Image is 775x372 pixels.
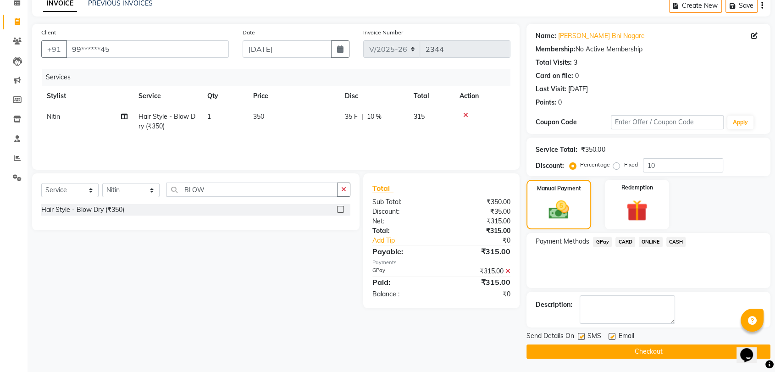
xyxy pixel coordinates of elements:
div: Coupon Code [536,117,611,127]
th: Price [248,86,339,106]
label: Fixed [624,161,637,169]
img: _gift.svg [620,197,654,224]
th: Stylist [41,86,133,106]
div: Service Total: [536,145,577,155]
button: Apply [727,116,753,129]
th: Service [133,86,202,106]
div: ₹35.00 [442,207,518,217]
span: GPay [593,237,612,247]
div: Last Visit: [536,84,566,94]
label: Manual Payment [537,184,581,193]
label: Redemption [621,183,653,192]
span: 315 [414,112,425,121]
label: Invoice Number [363,28,403,37]
div: Total: [365,226,442,236]
button: Checkout [526,344,770,359]
span: | [361,112,363,122]
div: Discount: [365,207,442,217]
div: Total Visits: [536,58,572,67]
div: ₹0 [442,289,518,299]
label: Client [41,28,56,37]
span: ONLINE [639,237,663,247]
div: Hair Style - Blow Dry (₹350) [41,205,124,215]
label: Percentage [580,161,609,169]
span: CASH [666,237,686,247]
div: GPay [365,267,442,276]
div: ₹315.00 [442,226,518,236]
span: Email [618,331,634,343]
img: _cash.svg [542,198,575,222]
div: 0 [575,71,579,81]
a: Add Tip [365,236,454,245]
th: Disc [339,86,408,106]
span: CARD [615,237,635,247]
span: Nitin [47,112,60,121]
div: Membership: [536,44,576,54]
div: Card on file: [536,71,573,81]
div: Payable: [365,246,442,257]
div: ₹0 [454,236,517,245]
span: 35 F [345,112,358,122]
div: Description: [536,300,572,310]
span: 10 % [367,112,382,122]
input: Search or Scan [166,183,338,197]
div: [DATE] [568,84,588,94]
span: Total [372,183,393,193]
div: ₹350.00 [442,197,518,207]
span: 350 [253,112,264,121]
th: Total [408,86,454,106]
th: Qty [202,86,248,106]
span: Hair Style - Blow Dry (₹350) [138,112,195,130]
div: Sub Total: [365,197,442,207]
div: Balance : [365,289,442,299]
div: ₹315.00 [442,246,518,257]
th: Action [454,86,510,106]
div: ₹350.00 [581,145,605,155]
div: ₹315.00 [442,267,518,276]
div: Payments [372,259,510,267]
div: 3 [574,58,577,67]
div: Discount: [536,161,564,171]
label: Date [243,28,255,37]
iframe: chat widget [736,335,766,363]
div: ₹315.00 [442,277,518,288]
div: 0 [558,98,562,107]
div: Points: [536,98,556,107]
div: Paid: [365,277,442,288]
div: No Active Membership [536,44,761,54]
span: 1 [207,112,211,121]
span: Payment Methods [536,237,589,246]
div: Services [42,69,517,86]
div: Name: [536,31,556,41]
input: Enter Offer / Coupon Code [611,115,724,129]
a: [PERSON_NAME] Bni Nagare [558,31,644,41]
div: ₹315.00 [442,217,518,226]
div: Net: [365,217,442,226]
span: SMS [587,331,601,343]
button: +91 [41,40,67,58]
span: Send Details On [526,331,574,343]
input: Search by Name/Mobile/Email/Code [66,40,229,58]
